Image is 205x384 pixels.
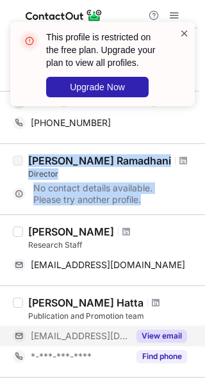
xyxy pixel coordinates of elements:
[19,31,40,51] img: error
[70,82,125,92] span: Upgrade Now
[136,330,187,342] button: Reveal Button
[28,310,197,322] div: Publication and Promotion team
[13,184,197,204] div: No contact details available. Please try another profile.
[28,154,171,167] div: [PERSON_NAME] Ramadhani
[28,239,197,251] div: Research Staff
[31,259,185,271] span: [EMAIL_ADDRESS][DOMAIN_NAME]
[46,77,149,97] button: Upgrade Now
[28,225,114,238] div: [PERSON_NAME]
[28,168,197,180] div: Director
[28,296,143,309] div: [PERSON_NAME] Hatta
[136,350,187,363] button: Reveal Button
[26,8,102,23] img: ContactOut v5.3.10
[31,330,129,342] span: [EMAIL_ADDRESS][DOMAIN_NAME]
[46,31,164,69] header: This profile is restricted on the free plan. Upgrade your plan to view all profiles.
